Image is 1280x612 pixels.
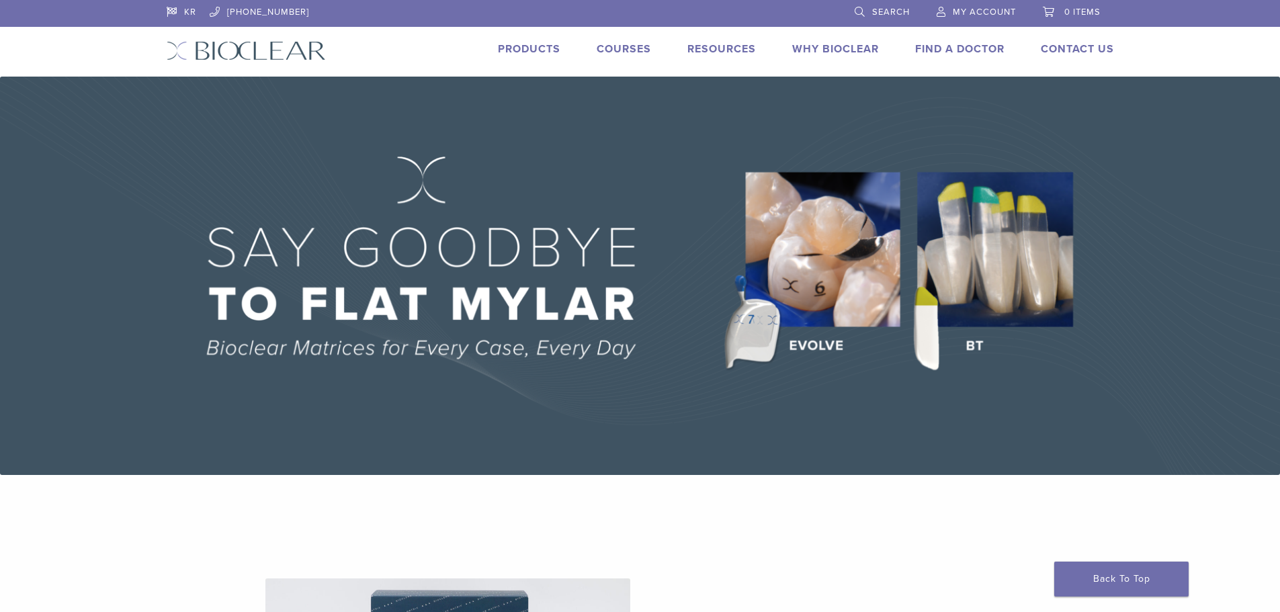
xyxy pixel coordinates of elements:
[792,42,879,56] a: Why Bioclear
[953,7,1016,17] span: My Account
[498,42,560,56] a: Products
[915,42,1005,56] a: Find A Doctor
[167,41,326,60] img: Bioclear
[1054,562,1189,597] a: Back To Top
[1064,7,1101,17] span: 0 items
[872,7,910,17] span: Search
[687,42,756,56] a: Resources
[597,42,651,56] a: Courses
[1041,42,1114,56] a: Contact Us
